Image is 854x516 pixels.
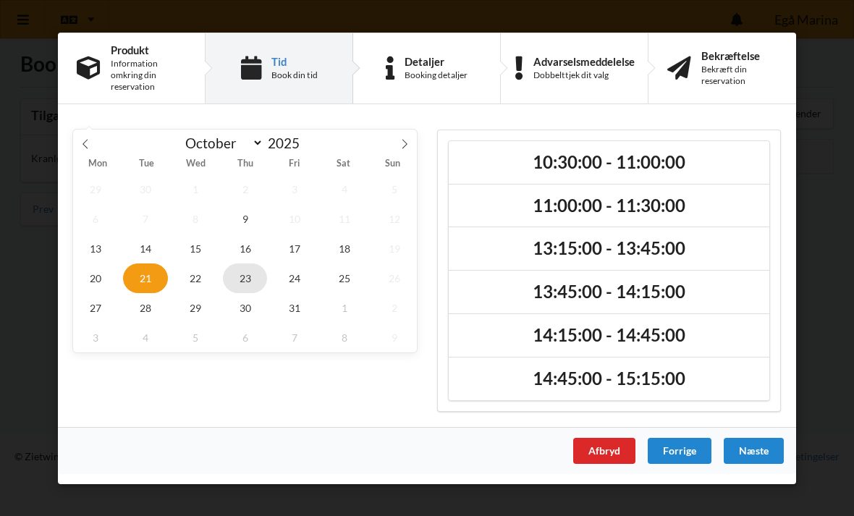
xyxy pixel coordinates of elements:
span: October 4, 2025 [322,174,367,203]
span: November 7, 2025 [273,322,318,352]
span: October 17, 2025 [273,233,318,263]
div: Book din tid [271,69,318,80]
h2: 13:15:00 - 13:45:00 [459,237,759,260]
span: Mon [73,159,122,169]
span: October 8, 2025 [173,203,218,233]
h2: 14:45:00 - 15:15:00 [459,368,759,390]
span: November 1, 2025 [322,292,367,322]
span: October 2, 2025 [223,174,268,203]
span: October 27, 2025 [73,292,118,322]
span: October 12, 2025 [372,203,417,233]
span: November 9, 2025 [372,322,417,352]
div: Information omkring din reservation [111,57,186,92]
span: October 19, 2025 [372,233,417,263]
div: Tid [271,55,318,67]
div: Afbryd [573,437,635,463]
span: October 22, 2025 [173,263,218,292]
span: Fri [269,159,318,169]
span: September 29, 2025 [73,174,118,203]
span: October 28, 2025 [123,292,168,322]
h2: 13:45:00 - 14:15:00 [459,281,759,303]
div: Forrige [648,437,711,463]
span: October 14, 2025 [123,233,168,263]
h2: 10:30:00 - 11:00:00 [459,151,759,173]
div: Dobbelttjek dit valg [533,69,635,80]
span: October 26, 2025 [372,263,417,292]
span: October 25, 2025 [322,263,367,292]
span: October 20, 2025 [73,263,118,292]
span: October 11, 2025 [322,203,367,233]
span: Sun [368,159,417,169]
span: November 6, 2025 [223,322,268,352]
span: November 4, 2025 [123,322,168,352]
span: October 10, 2025 [273,203,318,233]
span: October 24, 2025 [273,263,318,292]
h2: 14:15:00 - 14:45:00 [459,324,759,347]
span: October 29, 2025 [173,292,218,322]
span: November 2, 2025 [372,292,417,322]
span: November 8, 2025 [322,322,367,352]
span: September 30, 2025 [123,174,168,203]
span: Wed [172,159,221,169]
span: October 9, 2025 [223,203,268,233]
div: Bekræft din reservation [701,63,777,86]
div: Detaljer [405,55,468,67]
span: October 5, 2025 [372,174,417,203]
span: Thu [221,159,270,169]
span: October 13, 2025 [73,233,118,263]
span: November 5, 2025 [173,322,218,352]
span: October 6, 2025 [73,203,118,233]
span: October 1, 2025 [173,174,218,203]
span: October 18, 2025 [322,233,367,263]
div: Booking detaljer [405,69,468,80]
span: Sat [318,159,368,169]
div: Bekræftelse [701,49,777,61]
span: October 23, 2025 [223,263,268,292]
span: October 21, 2025 [123,263,168,292]
span: October 7, 2025 [123,203,168,233]
span: October 16, 2025 [223,233,268,263]
input: Year [263,135,311,151]
h2: 11:00:00 - 11:30:00 [459,194,759,216]
span: November 3, 2025 [73,322,118,352]
span: October 31, 2025 [273,292,318,322]
div: Produkt [111,43,186,55]
span: October 15, 2025 [173,233,218,263]
span: Tue [122,159,172,169]
div: Næste [724,437,784,463]
div: Advarselsmeddelelse [533,55,635,67]
select: Month [179,134,264,152]
span: October 30, 2025 [223,292,268,322]
span: October 3, 2025 [273,174,318,203]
